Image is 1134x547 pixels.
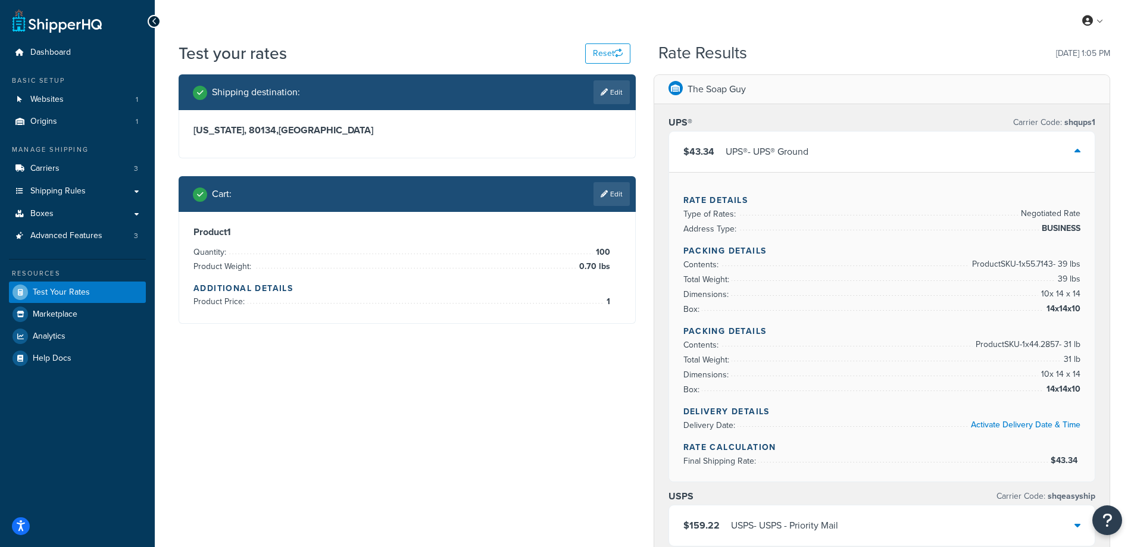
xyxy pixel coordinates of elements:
span: Product Weight: [193,260,254,273]
span: Total Weight: [683,273,732,286]
span: Dashboard [30,48,71,58]
h4: Rate Details [683,194,1081,207]
span: 10 x 14 x 14 [1038,287,1080,301]
span: Dimensions: [683,288,732,301]
a: Edit [593,182,630,206]
span: Product SKU-1 x 55.7143 - 39 lbs [969,257,1080,271]
span: Quantity: [193,246,229,258]
span: Final Shipping Rate: [683,455,759,467]
a: Help Docs [9,348,146,369]
span: Test Your Rates [33,287,90,298]
span: 0.70 lbs [576,260,610,274]
p: Carrier Code: [1013,114,1095,131]
h2: Cart : [212,189,232,199]
span: 1 [136,117,138,127]
span: Carriers [30,164,60,174]
span: Negotiated Rate [1018,207,1080,221]
div: USPS - USPS - Priority Mail [731,517,838,534]
span: Dimensions: [683,368,732,381]
span: 39 lbs [1055,272,1080,286]
span: Product SKU-1 x 44.2857 - 31 lb [973,337,1080,352]
div: UPS® - UPS® Ground [726,143,808,160]
span: $43.34 [683,145,714,158]
a: Websites1 [9,89,146,111]
span: 14x14x10 [1044,302,1080,316]
span: shqups1 [1062,116,1095,129]
li: Websites [9,89,146,111]
h2: Shipping destination : [212,87,300,98]
h3: Product 1 [193,226,621,238]
a: Activate Delivery Date & Time [971,418,1080,431]
h2: Rate Results [658,44,747,62]
a: Carriers3 [9,158,146,180]
span: 10 x 14 x 14 [1038,367,1080,382]
p: [DATE] 1:05 PM [1056,45,1110,62]
span: Delivery Date: [683,419,738,432]
span: 1 [136,95,138,105]
span: Origins [30,117,57,127]
span: Address Type: [683,223,739,235]
p: The Soap Guy [688,81,746,98]
a: Test Your Rates [9,282,146,303]
div: Manage Shipping [9,145,146,155]
div: Resources [9,268,146,279]
span: Analytics [33,332,65,342]
span: Box: [683,303,702,315]
span: shqeasyship [1045,490,1095,502]
button: Reset [585,43,630,64]
h1: Test your rates [179,42,287,65]
h4: Delivery Details [683,405,1081,418]
span: Total Weight: [683,354,732,366]
li: Origins [9,111,146,133]
span: Box: [683,383,702,396]
span: Websites [30,95,64,105]
span: 14x14x10 [1044,382,1080,396]
span: 1 [604,295,610,309]
span: Product Price: [193,295,248,308]
span: Contents: [683,258,721,271]
a: Boxes [9,203,146,225]
span: $43.34 [1051,454,1080,467]
button: Open Resource Center [1092,505,1122,535]
span: 31 lb [1061,352,1080,367]
h4: Additional Details [193,282,621,295]
a: Shipping Rules [9,180,146,202]
span: Advanced Features [30,231,102,241]
a: Marketplace [9,304,146,325]
h4: Packing Details [683,325,1081,337]
div: Basic Setup [9,76,146,86]
span: Contents: [683,339,721,351]
a: Advanced Features3 [9,225,146,247]
span: Shipping Rules [30,186,86,196]
li: Advanced Features [9,225,146,247]
span: Help Docs [33,354,71,364]
h3: USPS [668,490,693,502]
span: $159.22 [683,518,720,532]
p: Carrier Code: [996,488,1095,505]
h3: UPS® [668,117,692,129]
span: 3 [134,164,138,174]
h4: Packing Details [683,245,1081,257]
span: 3 [134,231,138,241]
span: BUSINESS [1039,221,1080,236]
span: Type of Rates: [683,208,739,220]
h4: Rate Calculation [683,441,1081,454]
span: Boxes [30,209,54,219]
h3: [US_STATE], 80134 , [GEOGRAPHIC_DATA] [193,124,621,136]
span: Marketplace [33,310,77,320]
li: Carriers [9,158,146,180]
a: Dashboard [9,42,146,64]
a: Edit [593,80,630,104]
a: Analytics [9,326,146,347]
span: 100 [593,245,610,260]
a: Origins1 [9,111,146,133]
